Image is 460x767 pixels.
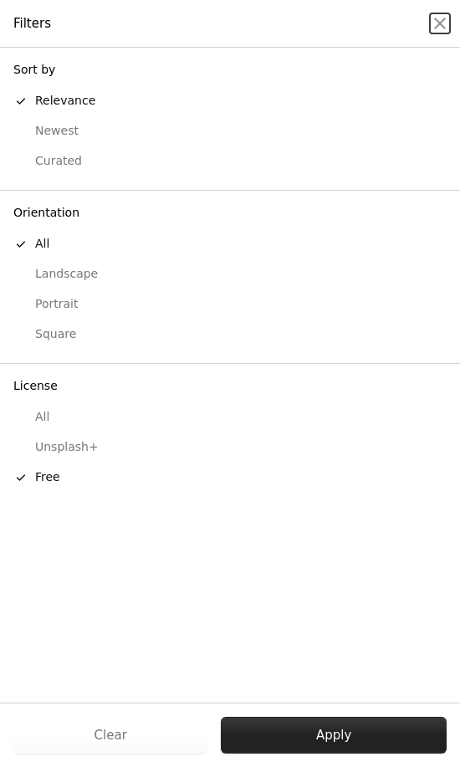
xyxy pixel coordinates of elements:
[13,13,51,33] h3: Filters
[13,93,447,110] div: Relevance
[13,469,447,486] div: Free
[13,439,447,456] div: Unsplash+
[221,717,447,754] button: Apply
[13,236,447,253] div: All
[13,266,447,283] div: Landscape
[13,409,447,426] div: All
[13,717,207,754] button: Clear
[13,123,447,140] div: Newest
[13,296,447,313] div: Portrait
[13,153,447,170] div: Curated
[13,326,447,343] div: Square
